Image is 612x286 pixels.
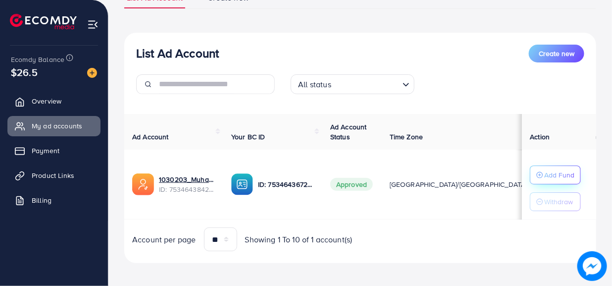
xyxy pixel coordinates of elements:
img: logo [10,14,77,29]
img: menu [87,19,99,30]
a: My ad accounts [7,116,101,136]
a: Billing [7,190,101,210]
img: ic-ba-acc.ded83a64.svg [231,173,253,195]
span: Product Links [32,171,74,180]
span: Action [530,132,550,142]
span: Ad Account Status [330,122,367,142]
img: image [577,251,607,281]
button: Add Fund [530,166,581,184]
p: Withdraw [544,196,573,208]
span: Showing 1 To 10 of 1 account(s) [245,234,353,245]
input: Search for option [334,75,399,92]
span: Payment [32,146,59,156]
span: Billing [32,195,51,205]
span: Your BC ID [231,132,265,142]
span: Ecomdy Balance [11,55,64,64]
span: Create new [539,49,574,58]
p: Add Fund [544,169,574,181]
span: All status [296,77,333,92]
span: My ad accounts [32,121,82,131]
a: Product Links [7,166,101,185]
p: ID: 7534643672642797586 [258,178,314,190]
span: Account per page [132,234,196,245]
div: <span class='underline'>1030203_Muhammad Usman_1754296073204</span></br>7534643842193063943 [159,174,215,195]
button: Withdraw [530,192,581,211]
h3: List Ad Account [136,46,219,60]
a: Overview [7,91,101,111]
span: [GEOGRAPHIC_DATA]/[GEOGRAPHIC_DATA] [390,179,527,189]
span: Ad Account [132,132,169,142]
span: Time Zone [390,132,423,142]
div: Search for option [291,74,414,94]
a: Payment [7,141,101,161]
img: ic-ads-acc.e4c84228.svg [132,173,154,195]
span: $26.5 [11,65,38,79]
span: Approved [330,178,373,191]
a: 1030203_Muhammad Usman_1754296073204 [159,174,215,184]
span: ID: 7534643842193063943 [159,184,215,194]
button: Create new [529,45,584,62]
span: Overview [32,96,61,106]
img: image [87,68,97,78]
